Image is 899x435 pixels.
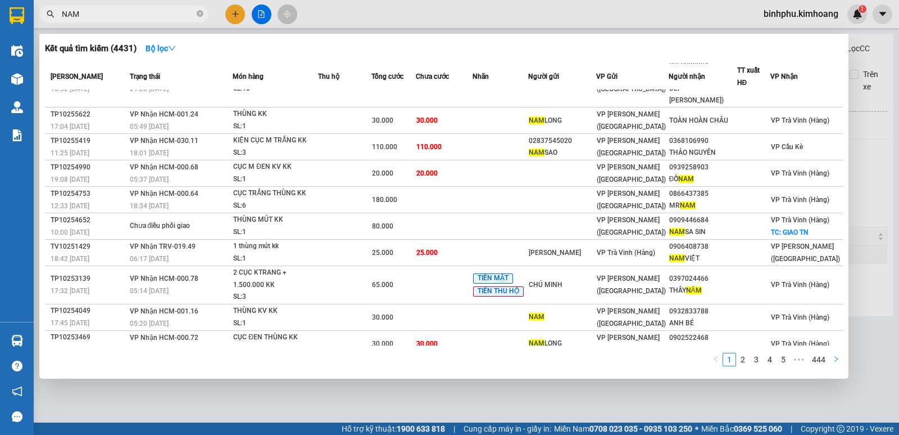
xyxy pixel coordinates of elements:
span: VP [PERSON_NAME] ([GEOGRAPHIC_DATA]) [597,307,666,328]
input: Tìm tên, số ĐT hoặc mã đơn [62,8,194,20]
div: 1 thùng mút kk [233,240,317,253]
span: TIỀN THU HỘ [473,286,524,297]
span: 17:45 [DATE] [51,319,89,327]
span: 05:14 [DATE] [130,287,169,295]
span: Món hàng [233,73,264,80]
span: Tổng cước [371,73,403,80]
span: down [168,44,176,52]
span: Nhãn [473,73,489,80]
div: 0939258903 [669,162,737,173]
span: NAM [678,175,694,183]
li: 1 [723,353,736,366]
span: 17:04 [DATE] [51,123,89,131]
span: 30.000 [416,116,438,124]
li: Next 5 Pages [790,353,808,366]
h3: Kết quả tìm kiếm ( 4431 ) [45,43,137,55]
p: NHẬN: [4,38,164,48]
span: 30.000 [372,313,393,321]
span: VP [PERSON_NAME] [31,38,113,48]
span: 16:32 [DATE] [51,85,89,93]
span: NAM [529,116,544,124]
span: VP Cầu Kè [771,143,803,151]
div: TOÀN HOÀN CHÂU [669,115,737,127]
span: VP Nhận [770,73,798,80]
span: 05:49 [DATE] [130,123,169,131]
span: VP Nhận HCM-001.16 [130,307,198,315]
span: Người nhận [669,73,705,80]
div: THẢO NGUYÊN [669,147,737,159]
span: VP Nhận HCM-000.72 [130,334,198,342]
span: [PERSON_NAME] [51,73,103,80]
a: 5 [777,353,789,366]
div: 0397024466 [669,273,737,285]
span: VP [PERSON_NAME] ([GEOGRAPHIC_DATA]) [597,275,666,295]
div: SL: 1 [233,344,317,356]
span: message [12,411,22,422]
div: SL: 1 [233,317,317,330]
span: NAM [529,149,544,156]
div: 02837545020 [529,135,596,147]
div: SL: 1 [233,226,317,239]
span: VP Trà Vinh (Hàng) [771,216,829,224]
li: 2 [736,353,750,366]
span: 05:20 [DATE] [130,320,169,328]
div: 2 CỤC KTRANG + 1.500.000 KK [233,267,317,291]
span: 65.000 [372,281,393,289]
span: NAM [669,254,685,262]
div: LONG [529,115,596,127]
span: Người gửi [528,73,559,80]
span: VP Trà Vinh (Hàng) [771,313,829,321]
span: close-circle [197,9,203,20]
span: ••• [790,353,808,366]
span: notification [12,386,22,397]
div: KIỆN CỤC M TRẮNG KK [233,134,317,147]
div: MR [669,200,737,212]
span: Bến xe Miền Tây - [23,22,95,33]
span: Thu hộ [318,73,339,80]
span: VP Nhận HCM-000.68 [130,163,198,171]
span: 11:25 [DATE] [51,149,89,157]
div: TP10253139 [51,273,126,285]
span: TC: GIAO TN [771,228,809,236]
a: 2 [737,353,749,366]
div: VIỆT [669,253,737,264]
span: 17:32 [DATE] [51,287,89,295]
span: Trạng thái [130,73,160,80]
div: TP10254990 [51,162,126,173]
span: 25.000 [372,249,393,257]
span: BXMT [70,62,94,73]
span: VP Nhận HCM-030.11 [130,137,198,145]
a: 1 [723,353,735,366]
span: 180.000 [372,196,397,204]
img: warehouse-icon [11,73,23,85]
strong: Bộ lọc [146,44,176,53]
span: VP [PERSON_NAME] ([GEOGRAPHIC_DATA]) [597,190,666,210]
div: 0866437385 [669,188,737,200]
span: VP [PERSON_NAME] ([GEOGRAPHIC_DATA]) [771,243,840,263]
img: warehouse-icon [11,101,23,113]
span: VP [PERSON_NAME] ([GEOGRAPHIC_DATA]) [597,110,666,131]
div: SAO [529,147,596,159]
div: TP10254753 [51,188,126,200]
div: ANH BÉ [669,317,737,329]
span: left [712,356,719,362]
p: GỬI: [4,22,164,33]
span: VP [PERSON_NAME] ([GEOGRAPHIC_DATA]) [597,163,666,183]
div: [PERSON_NAME] [529,247,596,259]
div: TV10251429 [51,241,126,253]
div: SL: 3 [233,147,317,159]
li: Next Page [829,353,843,366]
div: TP10255622 [51,109,126,120]
div: SA SIN [669,226,737,238]
div: SL: 1 [233,120,317,133]
a: 3 [750,353,762,366]
span: VP Trà Vinh (Hàng) [771,116,829,124]
span: VP Gửi [596,73,618,80]
button: right [829,353,843,366]
span: VP Nhận HCM-000.78 [130,275,198,282]
div: LONG [529,338,596,349]
span: 30.000 [372,116,393,124]
div: 0902522468 [669,332,737,344]
div: [PERSON_NAME] [669,344,737,356]
img: warehouse-icon [11,335,23,347]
